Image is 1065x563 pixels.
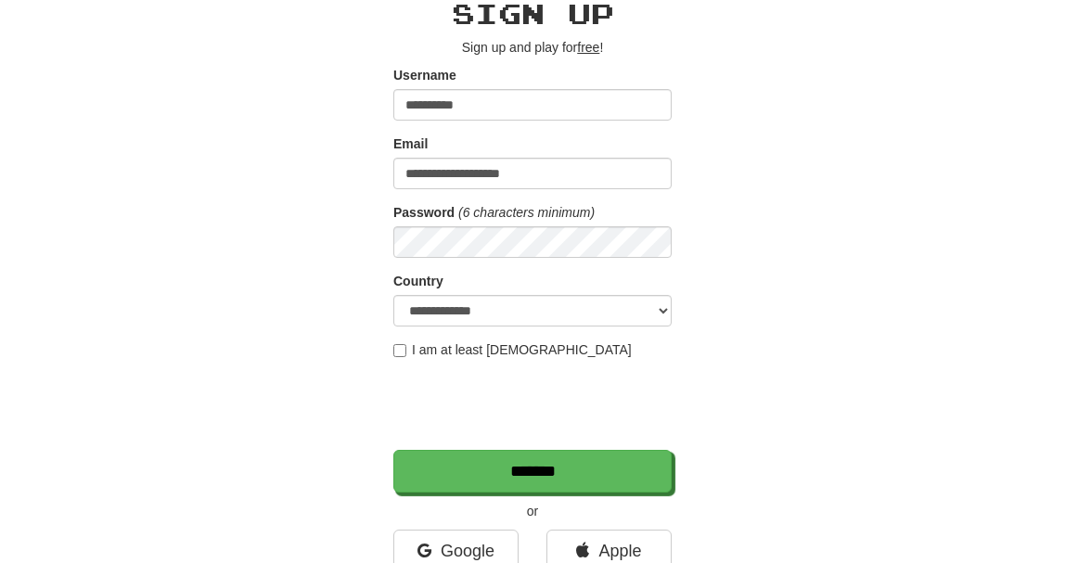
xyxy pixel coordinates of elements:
[393,340,632,359] label: I am at least [DEMOGRAPHIC_DATA]
[393,203,455,222] label: Password
[577,40,599,55] u: free
[393,502,672,520] p: or
[393,66,456,84] label: Username
[393,134,428,153] label: Email
[393,272,443,290] label: Country
[393,38,672,57] p: Sign up and play for !
[393,368,675,441] iframe: reCAPTCHA
[393,344,406,357] input: I am at least [DEMOGRAPHIC_DATA]
[458,205,595,220] em: (6 characters minimum)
